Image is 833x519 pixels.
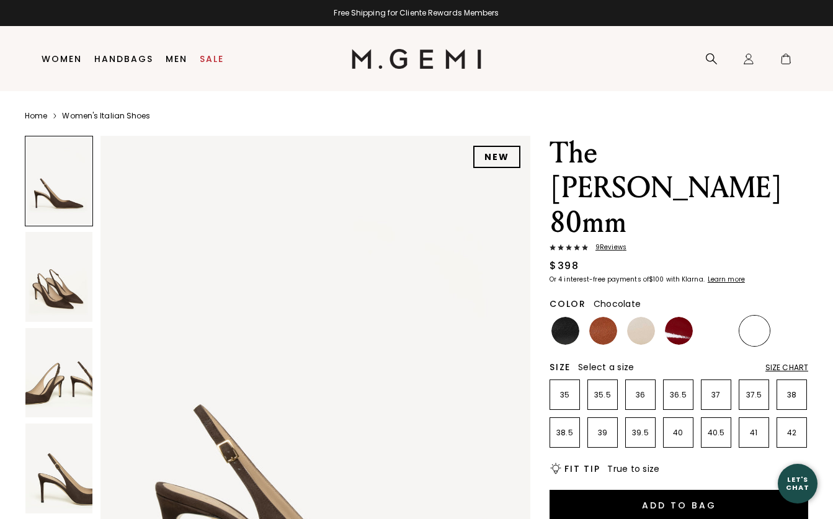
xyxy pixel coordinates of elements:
img: The Valeria 80mm [25,232,92,321]
p: 38 [777,390,806,400]
p: 37 [702,390,731,400]
img: The Valeria 80mm [25,328,92,417]
div: NEW [473,146,520,168]
a: Women's Italian Shoes [62,111,150,121]
p: 35 [550,390,579,400]
p: 39.5 [626,428,655,438]
p: 40.5 [702,428,731,438]
img: M.Gemi [352,49,481,69]
img: Saddle [589,317,617,345]
img: Chocolate [741,317,768,345]
a: Men [166,54,187,64]
h2: Fit Tip [564,464,600,474]
div: $398 [550,259,579,273]
img: The Valeria 80mm [25,424,92,513]
p: 41 [739,428,768,438]
p: 35.5 [588,390,617,400]
a: 9Reviews [550,244,808,254]
span: Select a size [578,361,634,373]
a: Sale [200,54,224,64]
a: Handbags [94,54,153,64]
a: Learn more [706,276,745,283]
span: True to size [607,463,659,475]
klarna-placement-style-amount: $100 [649,275,664,284]
p: 40 [664,428,693,438]
div: Let's Chat [778,476,817,491]
p: 42 [777,428,806,438]
p: 36 [626,390,655,400]
p: 37.5 [739,390,768,400]
klarna-placement-style-body: Or 4 interest-free payments of [550,275,649,284]
span: 9 Review s [588,244,626,251]
div: Size Chart [765,363,808,373]
klarna-placement-style-cta: Learn more [708,275,745,284]
img: Ecru [627,317,655,345]
p: 38.5 [550,428,579,438]
p: 39 [588,428,617,438]
h2: Color [550,299,586,309]
a: Women [42,54,82,64]
p: 36.5 [664,390,693,400]
span: Chocolate [594,298,641,310]
h1: The [PERSON_NAME] 80mm [550,136,808,240]
klarna-placement-style-body: with Klarna [666,275,706,284]
img: Ruby Red Patent [665,317,693,345]
img: Gunmetal [703,317,731,345]
img: Black [551,317,579,345]
a: Home [25,111,47,121]
h2: Size [550,362,571,372]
